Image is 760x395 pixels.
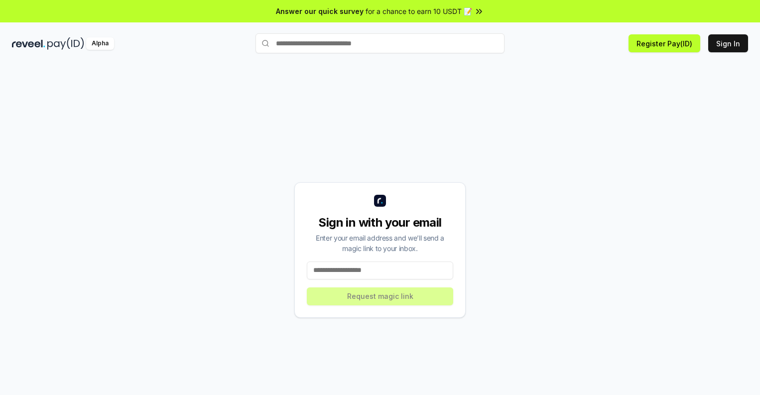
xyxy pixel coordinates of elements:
img: logo_small [374,195,386,207]
button: Sign In [708,34,748,52]
span: for a chance to earn 10 USDT 📝 [366,6,472,16]
img: pay_id [47,37,84,50]
span: Answer our quick survey [276,6,364,16]
img: reveel_dark [12,37,45,50]
div: Enter your email address and we’ll send a magic link to your inbox. [307,233,453,254]
button: Register Pay(ID) [629,34,700,52]
div: Alpha [86,37,114,50]
div: Sign in with your email [307,215,453,231]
